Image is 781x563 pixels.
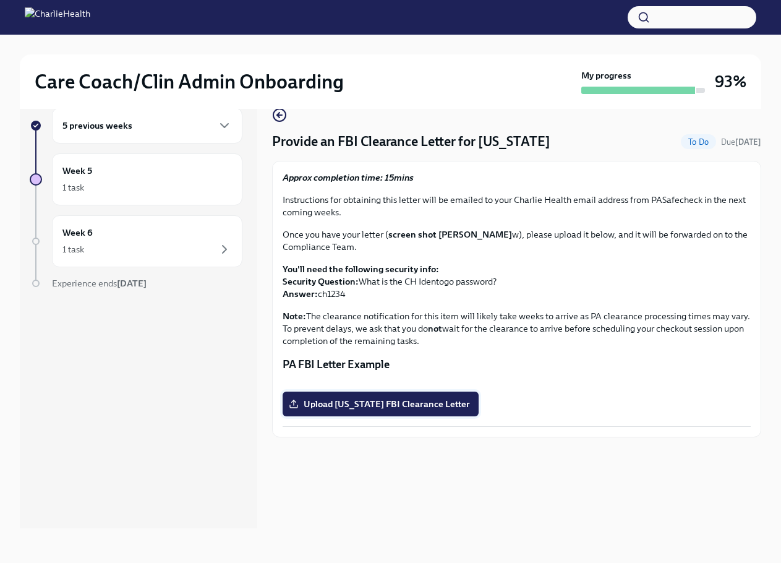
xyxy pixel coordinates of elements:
strong: Approx completion time: 15mins [283,172,414,183]
span: August 28th, 2025 10:00 [721,136,761,148]
a: Week 61 task [30,215,242,267]
h6: 5 previous weeks [62,119,132,132]
a: Week 51 task [30,153,242,205]
h4: Provide an FBI Clearance Letter for [US_STATE] [272,132,550,151]
span: Due [721,137,761,147]
span: To Do [681,137,716,147]
strong: [DATE] [117,278,147,289]
div: 5 previous weeks [52,108,242,144]
strong: [DATE] [735,137,761,147]
strong: not [428,323,442,334]
span: Experience ends [52,278,147,289]
h6: Week 6 [62,226,93,239]
span: Upload [US_STATE] FBI Clearance Letter [291,398,470,410]
h3: 93% [715,71,746,93]
p: The clearance notification for this item will likely take weeks to arrive as PA clearance process... [283,310,751,347]
h2: Care Coach/Clin Admin Onboarding [35,69,344,94]
strong: You'll need the following security info: [283,264,439,275]
label: Upload [US_STATE] FBI Clearance Letter [283,392,479,416]
p: Once you have your letter ( w), please upload it below, and it will be forwarded on to the Compli... [283,228,751,253]
strong: Answer: [283,288,318,299]
img: CharlieHealth [25,7,90,27]
p: Instructions for obtaining this letter will be emailed to your Charlie Health email address from ... [283,194,751,218]
strong: Note: [283,311,306,322]
h6: Week 5 [62,164,92,178]
p: PA FBI Letter Example [283,357,751,372]
p: What is the CH Identogo password? ch1234 [283,263,751,300]
strong: My progress [581,69,631,82]
div: 1 task [62,181,84,194]
strong: Security Question: [283,276,359,287]
strong: screen shot [PERSON_NAME] [388,229,512,240]
div: 1 task [62,243,84,256]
